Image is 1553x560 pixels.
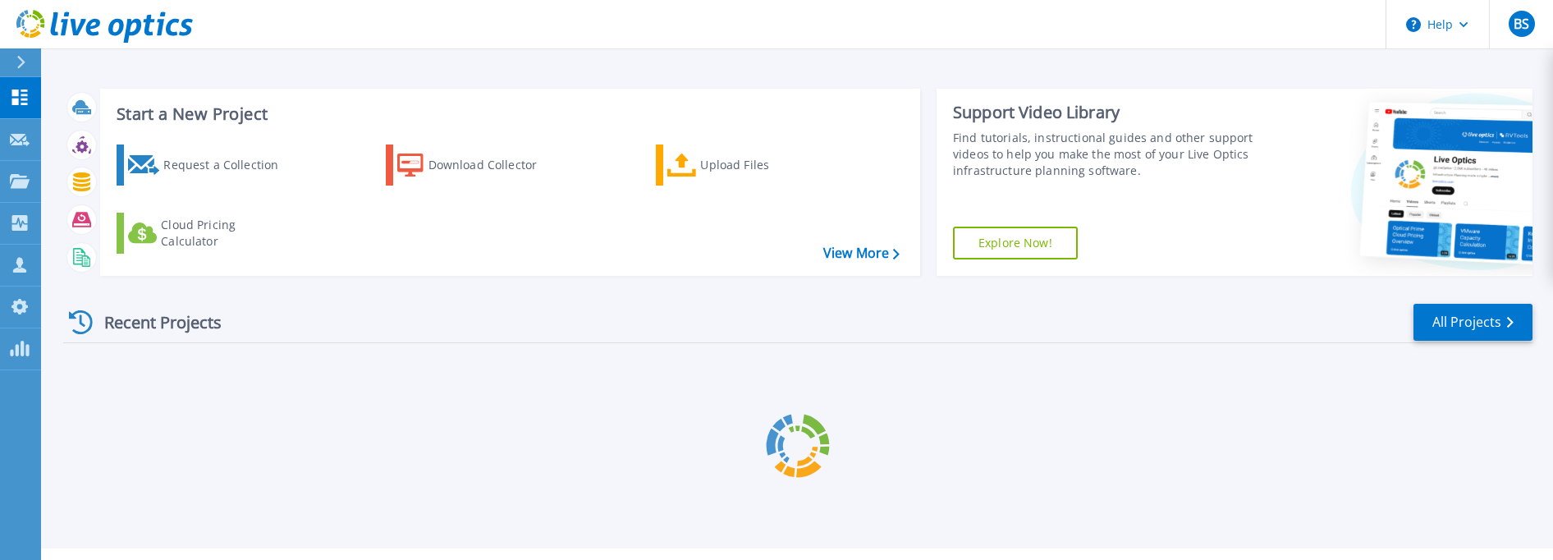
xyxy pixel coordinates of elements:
[163,149,295,181] div: Request a Collection
[953,102,1257,123] div: Support Video Library
[1413,304,1532,341] a: All Projects
[63,302,244,342] div: Recent Projects
[953,227,1078,259] a: Explore Now!
[953,130,1257,179] div: Find tutorials, instructional guides and other support videos to help you make the most of your L...
[823,246,900,261] a: View More
[428,149,560,181] div: Download Collector
[117,105,899,123] h3: Start a New Project
[1514,17,1529,30] span: BS
[117,145,300,186] a: Request a Collection
[700,149,831,181] div: Upload Files
[161,217,292,250] div: Cloud Pricing Calculator
[656,145,839,186] a: Upload Files
[117,213,300,254] a: Cloud Pricing Calculator
[386,145,569,186] a: Download Collector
